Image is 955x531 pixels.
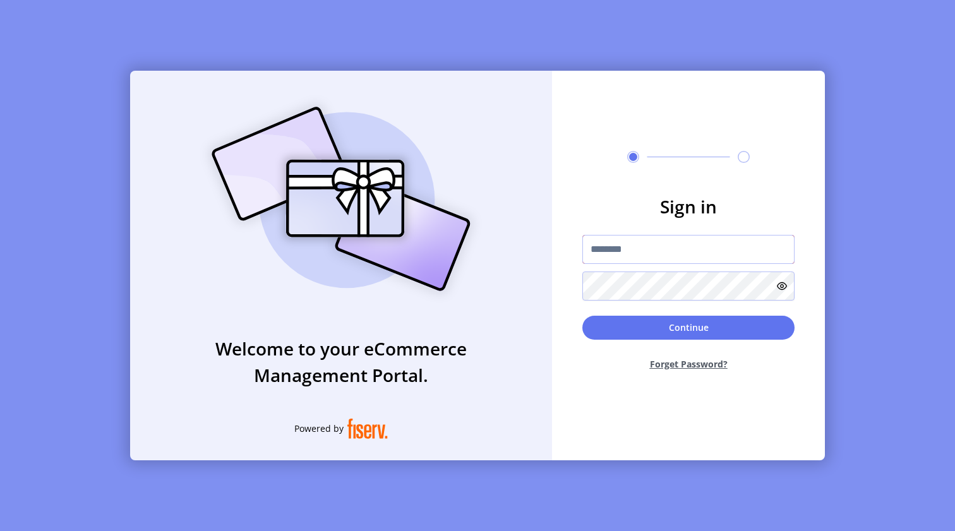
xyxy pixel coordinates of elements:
button: Forget Password? [582,347,795,381]
button: Continue [582,316,795,340]
span: Powered by [294,422,344,435]
h3: Welcome to your eCommerce Management Portal. [130,335,552,388]
img: card_Illustration.svg [193,93,490,305]
h3: Sign in [582,193,795,220]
